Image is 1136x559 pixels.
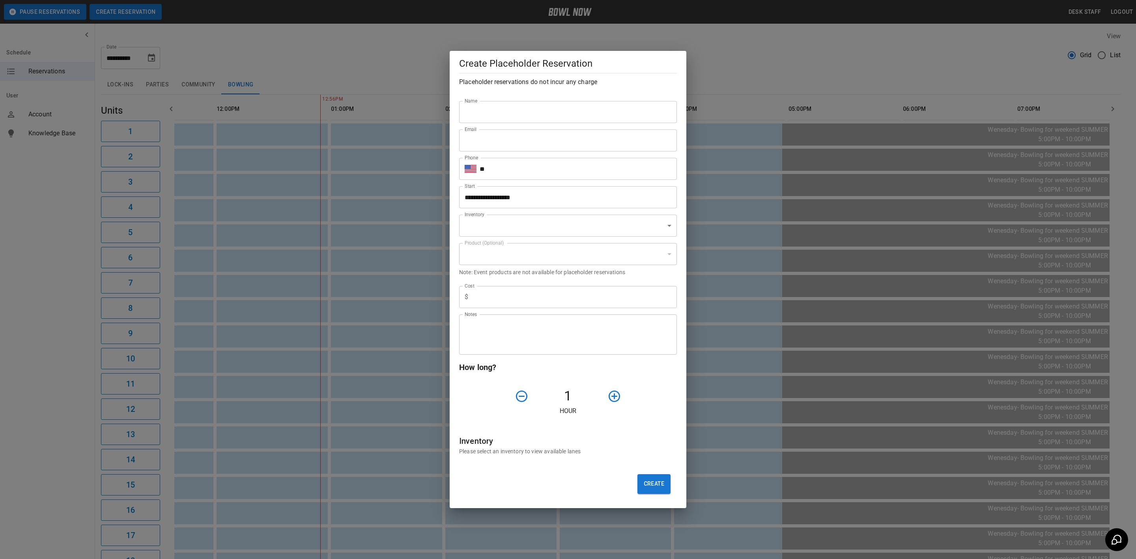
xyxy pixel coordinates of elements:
button: Select country [465,163,476,175]
h4: 1 [532,388,604,404]
div: ​ [459,243,677,265]
h6: Inventory [459,435,677,447]
h5: Create Placeholder Reservation [459,57,677,70]
h6: How long? [459,361,677,374]
p: $ [465,292,468,302]
label: Phone [465,154,478,161]
h6: Placeholder reservations do not incur any charge [459,77,677,88]
label: Start [465,183,475,189]
p: Note: Event products are not available for placeholder reservations [459,268,677,276]
input: Choose date, selected date is Sep 22, 2025 [459,186,671,208]
p: Please select an inventory to view available lanes [459,447,677,455]
p: Hour [459,406,677,416]
button: Create [637,474,671,494]
div: ​ [459,215,677,237]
